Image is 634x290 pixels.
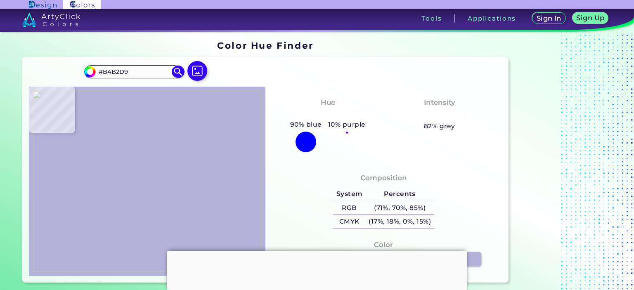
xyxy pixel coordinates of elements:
[572,12,609,24] a: Sign Up
[512,38,615,286] iframe: Advertisement
[468,15,516,21] h3: Applications
[424,97,455,108] h4: Intensity
[22,12,80,27] img: logo_artyclick_colors_white.svg
[360,172,407,184] h4: Composition
[365,215,434,229] h5: (17%, 18%, 0%, 15%)
[536,15,562,22] h5: Sign In
[96,66,173,77] input: type color..
[325,119,369,130] h5: 10% purple
[172,66,184,78] img: icon search
[365,201,434,215] h5: (71%, 70%, 85%)
[576,14,605,21] h5: Sign Up
[217,39,313,52] h1: Color Hue Finder
[374,239,393,251] h4: Color
[333,215,365,229] h5: CMYK
[187,61,207,81] img: icon picture
[333,187,365,201] h5: System
[333,201,365,215] h5: RGB
[428,110,451,120] h3: Pale
[167,251,467,288] iframe: Advertisement
[287,119,325,130] h5: 90% blue
[424,121,455,132] h5: 82% grey
[321,97,335,108] h4: Hue
[302,110,354,120] h3: Purply Blue
[531,12,566,24] a: Sign In
[421,15,442,21] h3: Tools
[33,91,261,272] img: 7ec12bf6-d359-4bf9-b31d-93085a474599
[365,187,434,201] h5: Percents
[29,1,57,9] img: ArtyClick Design logo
